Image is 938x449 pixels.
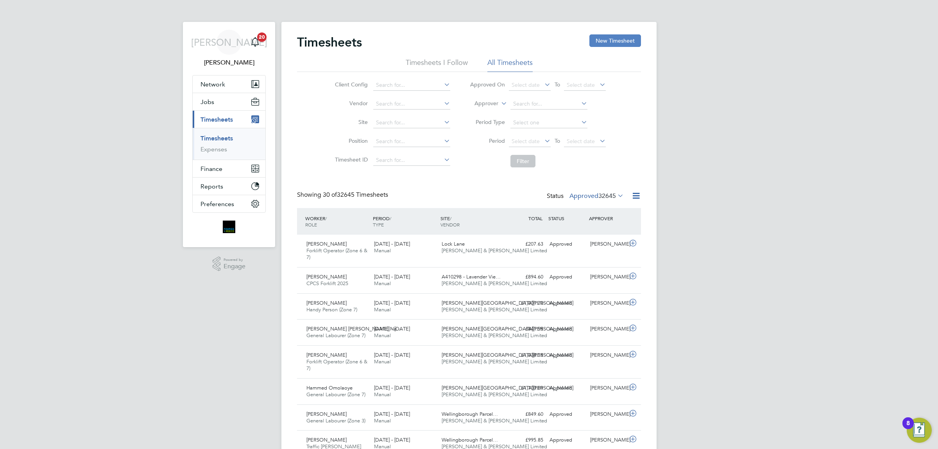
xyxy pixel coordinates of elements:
[546,382,587,395] div: Approved
[546,271,587,284] div: Approved
[470,137,505,144] label: Period
[200,98,214,106] span: Jobs
[374,325,410,332] span: [DATE] - [DATE]
[306,280,348,287] span: CPCS Forklift 2025
[587,382,628,395] div: [PERSON_NAME]
[373,221,384,228] span: TYPE
[374,436,410,443] span: [DATE] - [DATE]
[200,183,223,190] span: Reports
[373,117,450,128] input: Search for...
[223,221,235,233] img: bromak-logo-retina.png
[598,192,616,200] span: 32645
[200,200,234,208] span: Preferences
[297,191,390,199] div: Showing
[442,391,547,398] span: [PERSON_NAME] & [PERSON_NAME] Limited
[512,81,540,88] span: Select date
[247,30,263,55] a: 20
[193,128,265,160] div: Timesheets
[510,155,535,167] button: Filter
[200,81,225,88] span: Network
[374,306,391,313] span: Manual
[193,178,265,195] button: Reports
[587,238,628,251] div: [PERSON_NAME]
[510,117,587,128] input: Select one
[257,32,267,42] span: 20
[552,136,562,146] span: To
[306,411,347,417] span: [PERSON_NAME]
[333,119,368,126] label: Site
[546,297,587,310] div: Approved
[306,273,347,280] span: [PERSON_NAME]
[587,323,628,336] div: [PERSON_NAME]
[323,191,388,199] span: 32645 Timesheets
[306,241,347,247] span: [PERSON_NAME]
[440,221,460,228] span: VENDOR
[510,99,587,110] input: Search for...
[213,257,246,271] a: Powered byEngage
[192,30,266,67] a: [PERSON_NAME][PERSON_NAME]
[567,81,595,88] span: Select date
[546,349,587,362] div: Approved
[374,358,391,365] span: Manual
[546,408,587,421] div: Approved
[374,247,391,254] span: Manual
[587,211,628,225] div: APPROVER
[506,238,546,251] div: £207.63
[587,297,628,310] div: [PERSON_NAME]
[512,138,540,145] span: Select date
[306,384,353,391] span: Hammed Omolaoye
[325,215,327,221] span: /
[374,417,391,424] span: Manual
[333,137,368,144] label: Position
[390,215,391,221] span: /
[192,221,266,233] a: Go to home page
[374,241,410,247] span: [DATE] - [DATE]
[374,352,410,358] span: [DATE] - [DATE]
[450,215,451,221] span: /
[442,241,465,247] span: Lock Lane
[306,436,347,443] span: [PERSON_NAME]
[546,434,587,447] div: Approved
[333,81,368,88] label: Client Config
[907,418,932,443] button: Open Resource Center, 8 new notifications
[374,391,391,398] span: Manual
[439,211,506,232] div: SITE
[306,417,365,424] span: General Labourer (Zone 3)
[587,349,628,362] div: [PERSON_NAME]
[546,323,587,336] div: Approved
[305,221,317,228] span: ROLE
[193,111,265,128] button: Timesheets
[371,211,439,232] div: PERIOD
[442,306,547,313] span: [PERSON_NAME] & [PERSON_NAME] Limited
[906,423,910,433] div: 8
[374,332,391,339] span: Manual
[374,384,410,391] span: [DATE] - [DATE]
[306,391,365,398] span: General Labourer (Zone 7)
[506,408,546,421] div: £849.60
[442,352,573,358] span: [PERSON_NAME][GEOGRAPHIC_DATA][PERSON_NAME]
[193,93,265,110] button: Jobs
[546,238,587,251] div: Approved
[442,384,573,391] span: [PERSON_NAME][GEOGRAPHIC_DATA][PERSON_NAME]
[191,37,267,47] span: [PERSON_NAME]
[224,257,245,263] span: Powered by
[506,434,546,447] div: £995.85
[374,411,410,417] span: [DATE] - [DATE]
[374,273,410,280] span: [DATE] - [DATE]
[442,436,498,443] span: Wellingborough Parcel…
[200,135,233,142] a: Timesheets
[306,332,365,339] span: General Labourer (Zone 7)
[547,191,625,202] div: Status
[442,247,547,254] span: [PERSON_NAME] & [PERSON_NAME] Limited
[567,138,595,145] span: Select date
[442,417,547,424] span: [PERSON_NAME] & [PERSON_NAME] Limited
[333,156,368,163] label: Timesheet ID
[587,408,628,421] div: [PERSON_NAME]
[442,325,573,332] span: [PERSON_NAME][GEOGRAPHIC_DATA][PERSON_NAME]
[442,411,498,417] span: Wellingborough Parcel…
[589,34,641,47] button: New Timesheet
[200,145,227,153] a: Expenses
[306,247,367,260] span: Forklift Operator (Zone 6 & 7)
[373,155,450,166] input: Search for...
[487,58,533,72] li: All Timesheets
